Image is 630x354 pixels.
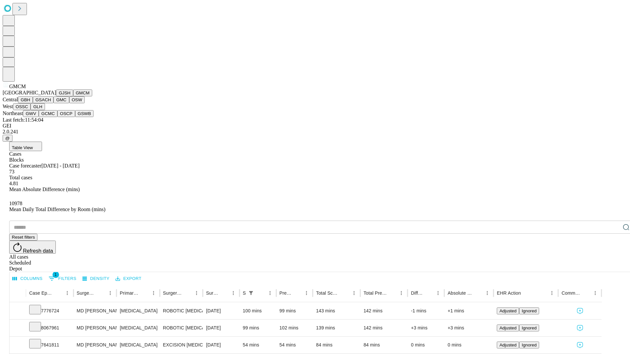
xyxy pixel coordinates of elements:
[75,110,94,117] button: GSWB
[522,308,536,313] span: Ignored
[12,145,33,150] span: Table View
[29,303,70,319] div: 7776724
[9,201,22,206] span: 10978
[448,303,490,319] div: +1 mins
[9,187,80,192] span: Mean Absolute Difference (mins)
[39,110,57,117] button: GCMC
[9,84,26,89] span: GMCM
[29,320,70,336] div: 8067961
[3,110,23,116] span: Northeast
[3,135,12,142] button: @
[519,307,539,314] button: Ignored
[340,288,349,298] button: Sort
[77,290,96,296] div: Surgeon Name
[364,337,405,353] div: 84 mins
[280,290,292,296] div: Predicted In Room Duration
[9,181,18,186] span: 4.81
[3,129,627,135] div: 2.0.241
[280,303,310,319] div: 99 mins
[499,343,516,347] span: Adjusted
[56,89,73,96] button: GJSH
[53,96,69,103] button: GMC
[12,235,35,240] span: Reset filters
[265,288,275,298] button: Menu
[206,320,236,336] div: [DATE]
[411,290,424,296] div: Difference
[519,324,539,331] button: Ignored
[246,288,256,298] div: 1 active filter
[29,290,53,296] div: Case Epic Id
[53,288,63,298] button: Sort
[581,288,591,298] button: Sort
[497,307,519,314] button: Adjusted
[120,303,156,319] div: [MEDICAL_DATA]
[364,303,405,319] div: 142 mins
[316,337,357,353] div: 84 mins
[29,337,70,353] div: 7641811
[316,320,357,336] div: 139 mins
[120,337,156,353] div: [MEDICAL_DATA]
[473,288,483,298] button: Sort
[364,290,387,296] div: Total Predicted Duration
[424,288,433,298] button: Sort
[52,271,59,278] span: 1
[77,303,113,319] div: MD [PERSON_NAME] [PERSON_NAME] Md
[114,274,143,284] button: Export
[591,288,600,298] button: Menu
[106,288,115,298] button: Menu
[280,320,310,336] div: 102 mins
[243,290,246,296] div: Scheduled In Room Duration
[3,97,18,102] span: Central
[293,288,302,298] button: Sort
[433,288,443,298] button: Menu
[3,117,43,123] span: Last fetch: 11:54:04
[69,96,85,103] button: OSW
[280,337,310,353] div: 54 mins
[499,325,516,330] span: Adjusted
[120,320,156,336] div: [MEDICAL_DATA]
[163,303,199,319] div: ROBOTIC [MEDICAL_DATA]
[9,169,14,174] span: 73
[23,248,53,254] span: Refresh data
[96,288,106,298] button: Sort
[243,320,273,336] div: 99 mins
[522,325,536,330] span: Ignored
[229,288,238,298] button: Menu
[183,288,192,298] button: Sort
[9,241,56,254] button: Refresh data
[18,96,33,103] button: GBH
[9,175,32,180] span: Total cases
[13,340,23,351] button: Expand
[120,290,139,296] div: Primary Service
[448,290,473,296] div: Absolute Difference
[31,103,45,110] button: GLH
[163,290,182,296] div: Surgery Name
[561,290,580,296] div: Comments
[63,288,72,298] button: Menu
[13,103,31,110] button: OSSC
[519,342,539,348] button: Ignored
[9,206,105,212] span: Mean Daily Total Difference by Room (mins)
[497,324,519,331] button: Adjusted
[448,337,490,353] div: 0 mins
[243,337,273,353] div: 54 mins
[23,110,39,117] button: GWV
[364,320,405,336] div: 142 mins
[206,303,236,319] div: [DATE]
[9,142,42,151] button: Table View
[497,290,521,296] div: EHR Action
[411,303,441,319] div: -1 mins
[316,303,357,319] div: 143 mins
[77,320,113,336] div: MD [PERSON_NAME] [PERSON_NAME] Md
[73,89,92,96] button: GMCM
[246,288,256,298] button: Show filters
[9,163,41,168] span: Case forecaster
[206,290,219,296] div: Surgery Date
[547,288,556,298] button: Menu
[302,288,311,298] button: Menu
[243,303,273,319] div: 100 mins
[521,288,531,298] button: Sort
[349,288,359,298] button: Menu
[163,337,199,353] div: EXCISION [MEDICAL_DATA] LESION EXCEPT [MEDICAL_DATA] TRUNK ETC 2.1 TO 3.0CM
[499,308,516,313] span: Adjusted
